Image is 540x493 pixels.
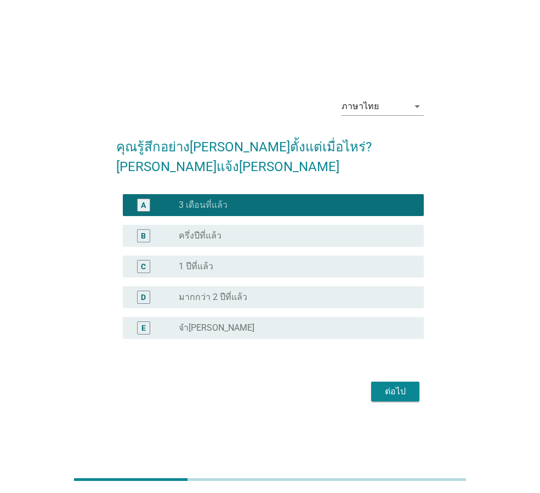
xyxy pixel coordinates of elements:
div: ภาษาไทย [342,101,379,111]
label: 1 ปีที่แล้ว [179,261,213,272]
label: 3 เดือนที่แล้ว [179,200,228,211]
label: จำ[PERSON_NAME] [179,322,254,333]
h2: คุณรู้สึกอย่าง[PERSON_NAME]ตั้งแต่เมื่อไหร่? [PERSON_NAME]แจ้ง[PERSON_NAME] [116,126,424,177]
label: ครึ่งปีที่แล้ว [179,230,221,241]
div: C [141,260,146,272]
div: D [141,291,146,303]
div: E [141,322,146,333]
div: A [141,199,146,211]
i: arrow_drop_down [411,100,424,113]
div: ต่อไป [380,385,411,398]
button: ต่อไป [371,382,419,401]
label: มากกว่า 2 ปีที่แล้ว [179,292,247,303]
div: B [141,230,146,241]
